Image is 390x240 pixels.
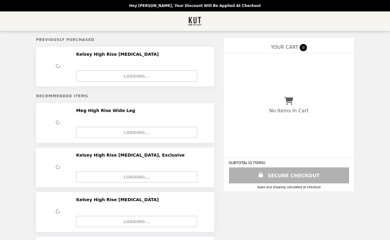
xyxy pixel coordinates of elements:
[300,44,307,51] span: 0
[76,152,187,158] h2: Kelsey High Rise [MEDICAL_DATA], Exclusive
[36,38,214,42] h5: Previously Purchased
[248,161,265,165] span: ( 0 ITEMS )
[129,4,261,8] p: Hey [PERSON_NAME], your discount will be applied at checkout
[36,94,214,98] h5: Recommended Items
[229,185,349,189] div: Taxes and Shipping calculated at checkout
[76,51,161,57] h2: Kelsey High Rise [MEDICAL_DATA]
[76,197,161,202] h2: Kelsey High Rise [MEDICAL_DATA]
[188,15,202,27] img: Brand Logo
[76,108,138,113] h2: Meg High Rise Wide Leg
[271,44,298,50] span: YOUR CART
[229,161,248,165] span: SUBTOTAL
[269,108,308,114] p: No Items In Cart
